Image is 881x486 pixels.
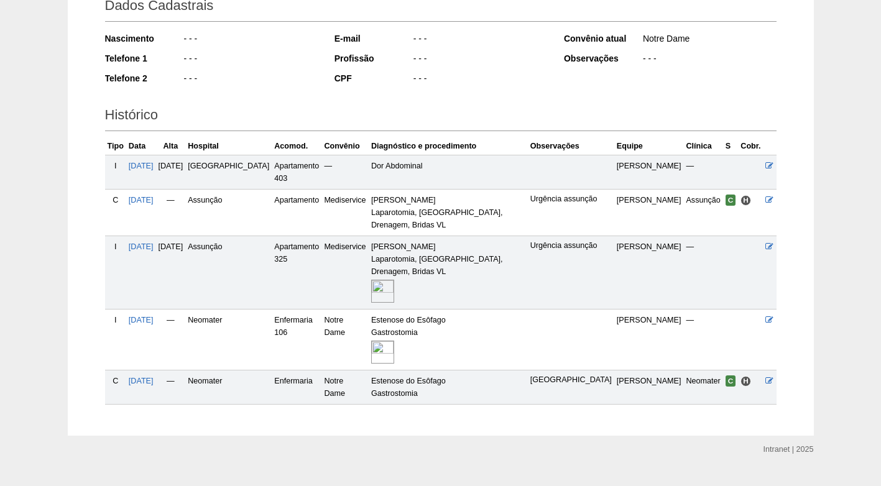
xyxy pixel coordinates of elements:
td: Assunção [185,236,272,309]
a: [DATE] [129,162,154,170]
th: Diagnóstico e procedimento [369,137,528,155]
td: — [683,309,722,370]
h2: Histórico [105,103,777,131]
div: - - - [183,32,318,48]
td: Enfermaria [272,370,321,404]
td: [PERSON_NAME] [614,236,684,309]
th: Hospital [185,137,272,155]
div: C [108,194,124,206]
a: [DATE] [129,316,154,324]
td: Neomater [185,370,272,404]
div: - - - [412,52,547,68]
span: Hospital [740,195,751,206]
div: I [108,160,124,172]
td: Apartamento [272,189,321,236]
td: — [683,155,722,189]
th: Clínica [683,137,722,155]
th: Acomod. [272,137,321,155]
td: Apartamento 403 [272,155,321,189]
div: I [108,241,124,253]
td: Estenose do Esôfago Gastrostomia [369,370,528,404]
span: Confirmada [726,375,736,387]
td: Enfermaria 106 [272,309,321,370]
p: [GEOGRAPHIC_DATA] [530,375,612,385]
td: Mediservice [321,236,369,309]
div: Notre Dame [642,32,777,48]
span: Hospital [740,376,751,387]
div: - - - [412,32,547,48]
td: Notre Dame [321,370,369,404]
td: [PERSON_NAME] Laparotomia, [GEOGRAPHIC_DATA], Drenagem, Bridas VL [369,236,528,309]
td: — [156,309,186,370]
span: Confirmada [726,195,736,206]
a: [DATE] [129,242,154,251]
td: [PERSON_NAME] Laparotomia, [GEOGRAPHIC_DATA], Drenagem, Bridas VL [369,189,528,236]
div: Convênio atual [564,32,642,45]
div: Intranet | 2025 [763,443,814,456]
div: - - - [183,52,318,68]
th: Equipe [614,137,684,155]
div: - - - [183,72,318,88]
td: Apartamento 325 [272,236,321,309]
td: Assunção [185,189,272,236]
th: Convênio [321,137,369,155]
div: Observações [564,52,642,65]
td: Notre Dame [321,309,369,370]
a: [DATE] [129,377,154,385]
p: Urgência assunção [530,194,612,204]
th: Observações [528,137,614,155]
th: Tipo [105,137,126,155]
td: Mediservice [321,189,369,236]
div: - - - [412,72,547,88]
th: S [723,137,739,155]
th: Alta [156,137,186,155]
td: — [156,189,186,236]
div: Telefone 1 [105,52,183,65]
th: Cobr. [738,137,763,155]
td: Assunção [683,189,722,236]
div: C [108,375,124,387]
td: [PERSON_NAME] [614,370,684,404]
td: [PERSON_NAME] [614,155,684,189]
td: Neomater [185,309,272,370]
td: — [156,370,186,404]
td: [PERSON_NAME] [614,189,684,236]
div: Telefone 2 [105,72,183,85]
p: Urgência assunção [530,241,612,251]
span: [DATE] [159,242,183,251]
a: [DATE] [129,196,154,204]
td: [GEOGRAPHIC_DATA] [185,155,272,189]
th: Data [126,137,156,155]
div: Nascimento [105,32,183,45]
div: - - - [642,52,777,68]
td: — [683,236,722,309]
td: Estenose do Esôfago Gastrostomia [369,309,528,370]
td: — [321,155,369,189]
div: E-mail [334,32,412,45]
td: [PERSON_NAME] [614,309,684,370]
div: CPF [334,72,412,85]
span: [DATE] [159,162,183,170]
div: Profissão [334,52,412,65]
div: I [108,314,124,326]
td: Neomater [683,370,722,404]
td: Dor Abdominal [369,155,528,189]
